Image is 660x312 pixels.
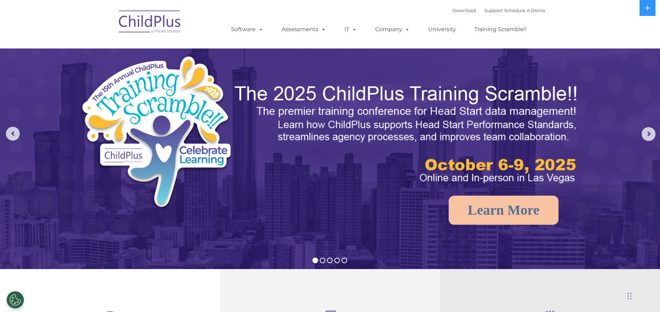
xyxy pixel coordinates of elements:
[467,23,534,36] a: Training Scramble!!
[452,8,545,13] font: |
[484,8,503,13] a: Support
[452,8,476,13] a: Download
[504,8,545,13] a: Schedule A Demo
[96,46,117,51] span: Last name
[7,291,24,309] button: Cookies Settings
[96,74,126,79] span: Phone number
[275,23,333,36] a: Assessments
[421,23,463,36] a: University
[449,196,558,225] a: Learn More
[337,23,364,36] a: IT
[224,23,270,36] a: Software
[547,237,660,312] iframe: Chat Widget
[115,6,185,40] img: ChildPlus by Procare Solutions
[368,23,417,36] a: Company
[627,286,632,306] div: Drag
